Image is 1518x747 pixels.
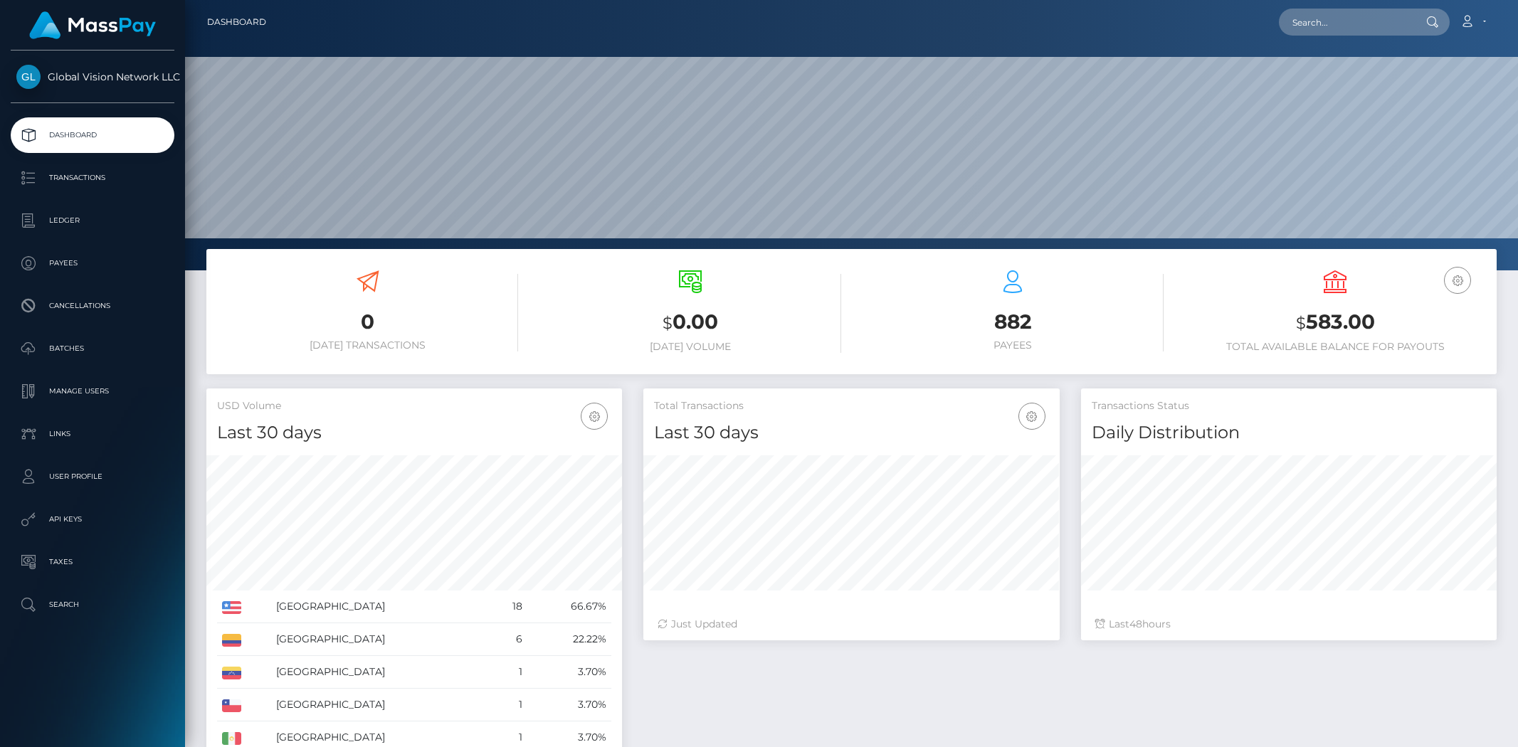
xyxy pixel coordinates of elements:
p: Taxes [16,551,169,573]
span: Global Vision Network LLC [11,70,174,83]
h4: Last 30 days [217,420,611,445]
h3: 0.00 [539,308,840,337]
p: Transactions [16,167,169,189]
a: Ledger [11,203,174,238]
img: MX.png [222,732,241,745]
a: API Keys [11,502,174,537]
a: Manage Users [11,373,174,409]
small: $ [1296,313,1306,333]
a: Dashboard [207,7,266,37]
td: 18 [490,590,527,623]
h6: [DATE] Transactions [217,339,518,351]
h3: 882 [863,308,1164,336]
h6: Payees [863,339,1164,351]
h4: Daily Distribution [1092,420,1486,445]
p: Links [16,423,169,445]
p: Cancellations [16,295,169,317]
h4: Last 30 days [654,420,1048,445]
p: Search [16,594,169,615]
a: Taxes [11,544,174,580]
p: User Profile [16,466,169,487]
small: $ [663,313,673,333]
h5: USD Volume [217,399,611,413]
img: Global Vision Network LLC [16,65,41,89]
p: API Keys [16,509,169,530]
a: Transactions [11,160,174,196]
div: Last hours [1095,617,1482,632]
td: [GEOGRAPHIC_DATA] [271,590,491,623]
a: User Profile [11,459,174,494]
a: Links [11,416,174,452]
h6: [DATE] Volume [539,341,840,353]
h5: Transactions Status [1092,399,1486,413]
a: Payees [11,245,174,281]
h3: 0 [217,308,518,336]
p: Batches [16,338,169,359]
p: Dashboard [16,124,169,146]
h5: Total Transactions [654,399,1048,413]
img: MassPay Logo [29,11,156,39]
a: Search [11,587,174,622]
a: Cancellations [11,288,174,324]
p: Manage Users [16,381,169,402]
h6: Total Available Balance for Payouts [1185,341,1486,353]
a: Dashboard [11,117,174,153]
img: US.png [222,601,241,614]
h3: 583.00 [1185,308,1486,337]
input: Search... [1279,9,1413,36]
td: 66.67% [527,590,611,623]
p: Payees [16,253,169,274]
a: Batches [11,331,174,366]
p: Ledger [16,210,169,231]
